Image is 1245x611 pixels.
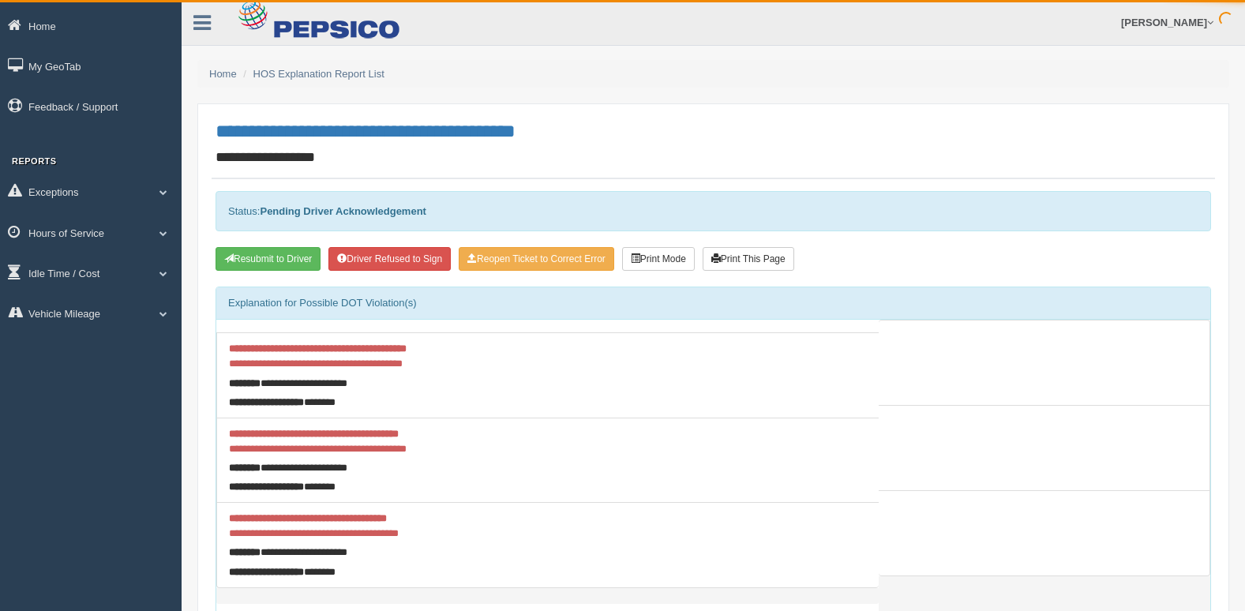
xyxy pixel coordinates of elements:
button: Reopen Ticket [459,247,614,271]
button: Driver Refused to Sign [328,247,451,271]
div: Status: [216,191,1211,231]
strong: Pending Driver Acknowledgement [260,205,426,217]
button: Print This Page [703,247,794,271]
a: HOS Explanation Report List [253,68,384,80]
a: Home [209,68,237,80]
button: Resubmit To Driver [216,247,321,271]
button: Print Mode [622,247,695,271]
div: Explanation for Possible DOT Violation(s) [216,287,1210,319]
